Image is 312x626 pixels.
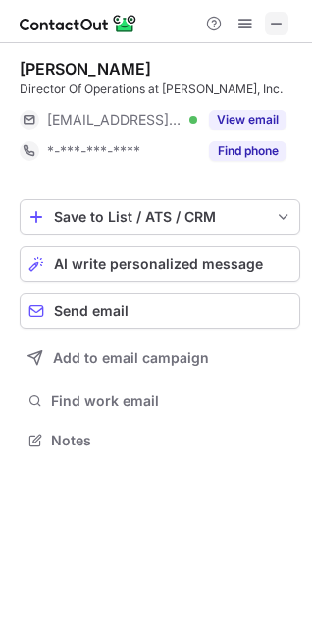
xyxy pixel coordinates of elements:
div: [PERSON_NAME] [20,59,151,78]
img: ContactOut v5.3.10 [20,12,137,35]
button: Add to email campaign [20,340,300,376]
span: Add to email campaign [53,350,209,366]
div: Director Of Operations at [PERSON_NAME], Inc. [20,80,300,98]
button: save-profile-one-click [20,199,300,235]
span: AI write personalized message [54,256,263,272]
span: Notes [51,432,292,449]
button: Send email [20,293,300,329]
button: Find work email [20,388,300,415]
button: Notes [20,427,300,454]
span: Send email [54,303,129,319]
span: [EMAIL_ADDRESS][DOMAIN_NAME] [47,111,182,129]
button: Reveal Button [209,141,286,161]
button: AI write personalized message [20,246,300,282]
span: Find work email [51,392,292,410]
button: Reveal Button [209,110,286,130]
div: Save to List / ATS / CRM [54,209,266,225]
